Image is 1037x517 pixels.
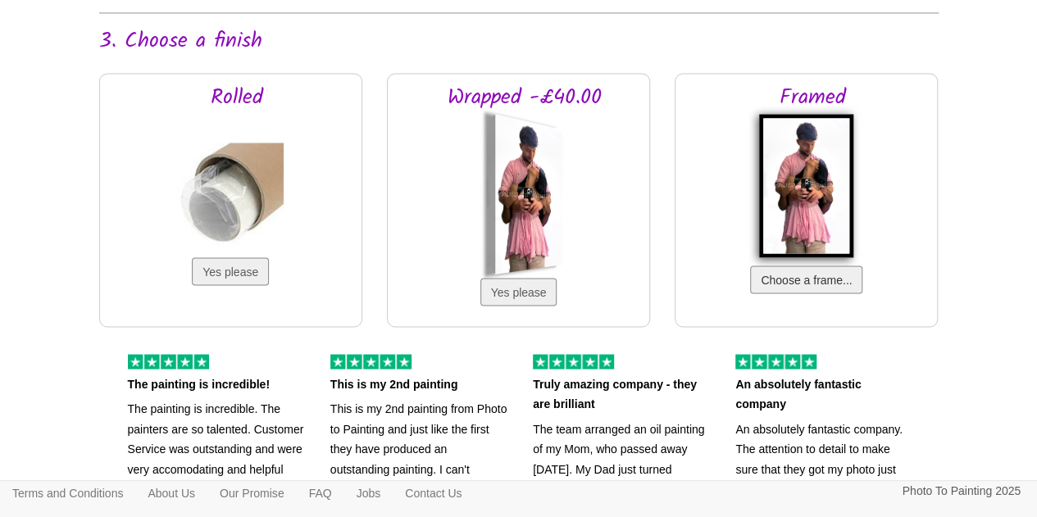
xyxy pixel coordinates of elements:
[533,354,614,369] img: 5 of out 5 stars
[480,278,557,306] button: Yes please
[425,86,625,110] h2: Wrapped -
[128,374,306,394] p: The painting is incredible!
[393,481,474,506] a: Contact Us
[207,481,297,506] a: Our Promise
[750,265,862,293] button: Choose a frame...
[759,114,853,257] img: Framed
[192,257,269,285] button: Yes please
[533,374,711,414] p: Truly amazing company - they are brilliant
[330,398,508,499] p: This is my 2nd painting from Photo to Painting and just like the first they have produced an outs...
[735,374,913,414] p: An absolutely fantastic company
[344,481,393,506] a: Jobs
[330,354,412,369] img: 5 of out 5 stars
[177,143,284,249] img: Rolled in a tube
[137,86,337,110] h2: Rolled
[902,481,1021,501] p: Photo To Painting 2025
[539,80,602,115] span: £40.00
[735,354,816,369] img: 5 of out 5 stars
[135,481,207,506] a: About Us
[330,374,508,394] p: This is my 2nd painting
[712,86,912,110] h2: Framed
[99,29,939,53] h2: 3. Choose a finish
[297,481,344,506] a: FAQ
[128,354,209,369] img: 5 of out 5 stars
